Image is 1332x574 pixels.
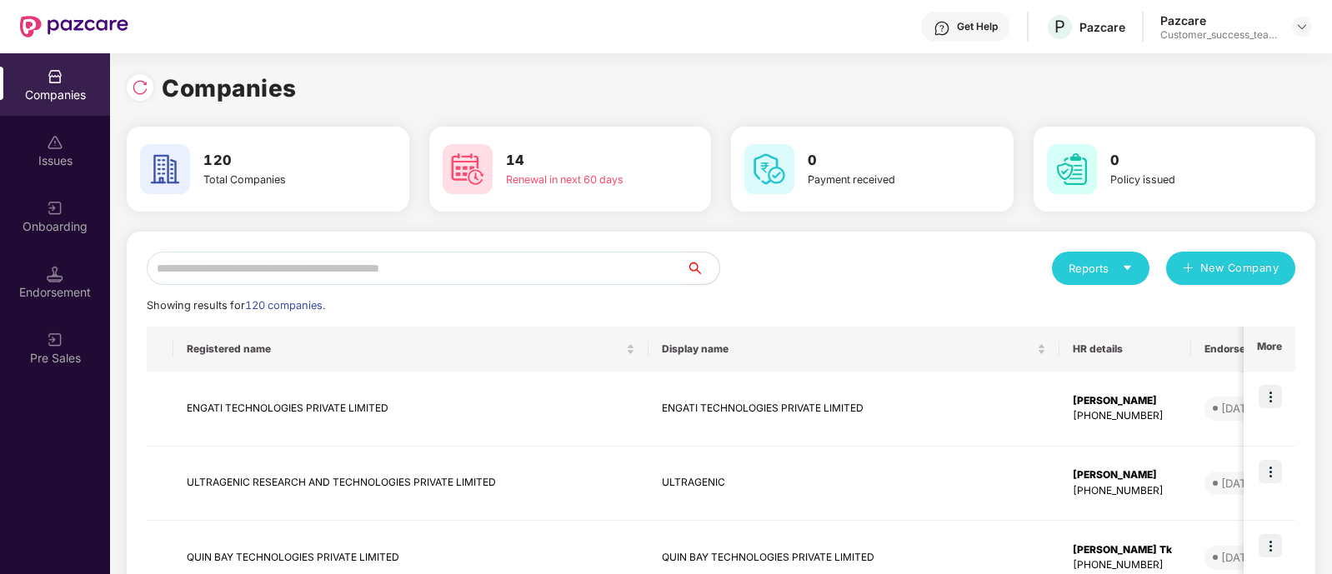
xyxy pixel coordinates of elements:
[1110,172,1254,188] div: Policy issued
[1059,327,1191,372] th: HR details
[1221,400,1257,417] div: [DATE]
[147,299,325,312] span: Showing results for
[245,299,325,312] span: 120 companies.
[1183,262,1194,276] span: plus
[20,16,128,37] img: New Pazcare Logo
[1054,17,1065,37] span: P
[685,262,719,275] span: search
[173,372,648,447] td: ENGATI TECHNOLOGIES PRIVATE LIMITED
[648,372,1059,447] td: ENGATI TECHNOLOGIES PRIVATE LIMITED
[203,150,347,172] h3: 120
[1073,483,1178,499] div: [PHONE_NUMBER]
[443,144,493,194] img: svg+xml;base64,PHN2ZyB4bWxucz0iaHR0cDovL3d3dy53My5vcmcvMjAwMC9zdmciIHdpZHRoPSI2MCIgaGVpZ2h0PSI2MC...
[1073,408,1178,424] div: [PHONE_NUMBER]
[1073,557,1178,573] div: [PHONE_NUMBER]
[506,150,649,172] h3: 14
[1110,150,1254,172] h3: 0
[132,79,148,96] img: svg+xml;base64,PHN2ZyBpZD0iUmVsb2FkLTMyeDMyIiB4bWxucz0iaHR0cDovL3d3dy53My5vcmcvMjAwMC9zdmciIHdpZH...
[1259,534,1282,557] img: icon
[187,342,623,356] span: Registered name
[1200,260,1279,277] span: New Company
[808,172,951,188] div: Payment received
[1221,549,1257,566] div: [DATE]
[140,144,190,194] img: svg+xml;base64,PHN2ZyB4bWxucz0iaHR0cDovL3d3dy53My5vcmcvMjAwMC9zdmciIHdpZHRoPSI2MCIgaGVpZ2h0PSI2MC...
[934,20,950,37] img: svg+xml;base64,PHN2ZyBpZD0iSGVscC0zMngzMiIgeG1sbnM9Imh0dHA6Ly93d3cudzMub3JnLzIwMDAvc3ZnIiB3aWR0aD...
[1166,252,1295,285] button: plusNew Company
[47,134,63,151] img: svg+xml;base64,PHN2ZyBpZD0iSXNzdWVzX2Rpc2FibGVkIiB4bWxucz0iaHR0cDovL3d3dy53My5vcmcvMjAwMC9zdmciIH...
[47,332,63,348] img: svg+xml;base64,PHN2ZyB3aWR0aD0iMjAiIGhlaWdodD0iMjAiIHZpZXdCb3g9IjAgMCAyMCAyMCIgZmlsbD0ibm9uZSIgeG...
[662,342,1034,356] span: Display name
[1221,475,1257,492] div: [DATE]
[1160,12,1277,28] div: Pazcare
[162,70,297,107] h1: Companies
[1204,342,1293,356] span: Endorsements
[47,266,63,282] img: svg+xml;base64,PHN2ZyB3aWR0aD0iMTQuNSIgaGVpZ2h0PSIxNC41IiB2aWV3Qm94PSIwIDAgMTYgMTYiIGZpbGw9Im5vbm...
[957,20,998,33] div: Get Help
[648,327,1059,372] th: Display name
[1047,144,1097,194] img: svg+xml;base64,PHN2ZyB4bWxucz0iaHR0cDovL3d3dy53My5vcmcvMjAwMC9zdmciIHdpZHRoPSI2MCIgaGVpZ2h0PSI2MC...
[173,327,648,372] th: Registered name
[1122,262,1133,273] span: caret-down
[506,172,649,188] div: Renewal in next 60 days
[203,172,347,188] div: Total Companies
[1073,542,1178,558] div: [PERSON_NAME] Tk
[648,447,1059,522] td: ULTRAGENIC
[1259,460,1282,483] img: icon
[1079,19,1125,35] div: Pazcare
[1259,385,1282,408] img: icon
[173,447,648,522] td: ULTRAGENIC RESEARCH AND TECHNOLOGIES PRIVATE LIMITED
[1073,467,1178,483] div: [PERSON_NAME]
[744,144,794,194] img: svg+xml;base64,PHN2ZyB4bWxucz0iaHR0cDovL3d3dy53My5vcmcvMjAwMC9zdmciIHdpZHRoPSI2MCIgaGVpZ2h0PSI2MC...
[1244,327,1295,372] th: More
[685,252,720,285] button: search
[47,68,63,85] img: svg+xml;base64,PHN2ZyBpZD0iQ29tcGFuaWVzIiB4bWxucz0iaHR0cDovL3d3dy53My5vcmcvMjAwMC9zdmciIHdpZHRoPS...
[1073,393,1178,409] div: [PERSON_NAME]
[1069,260,1133,277] div: Reports
[1295,20,1309,33] img: svg+xml;base64,PHN2ZyBpZD0iRHJvcGRvd24tMzJ4MzIiIHhtbG5zPSJodHRwOi8vd3d3LnczLm9yZy8yMDAwL3N2ZyIgd2...
[47,200,63,217] img: svg+xml;base64,PHN2ZyB3aWR0aD0iMjAiIGhlaWdodD0iMjAiIHZpZXdCb3g9IjAgMCAyMCAyMCIgZmlsbD0ibm9uZSIgeG...
[1160,28,1277,42] div: Customer_success_team_lead
[808,150,951,172] h3: 0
